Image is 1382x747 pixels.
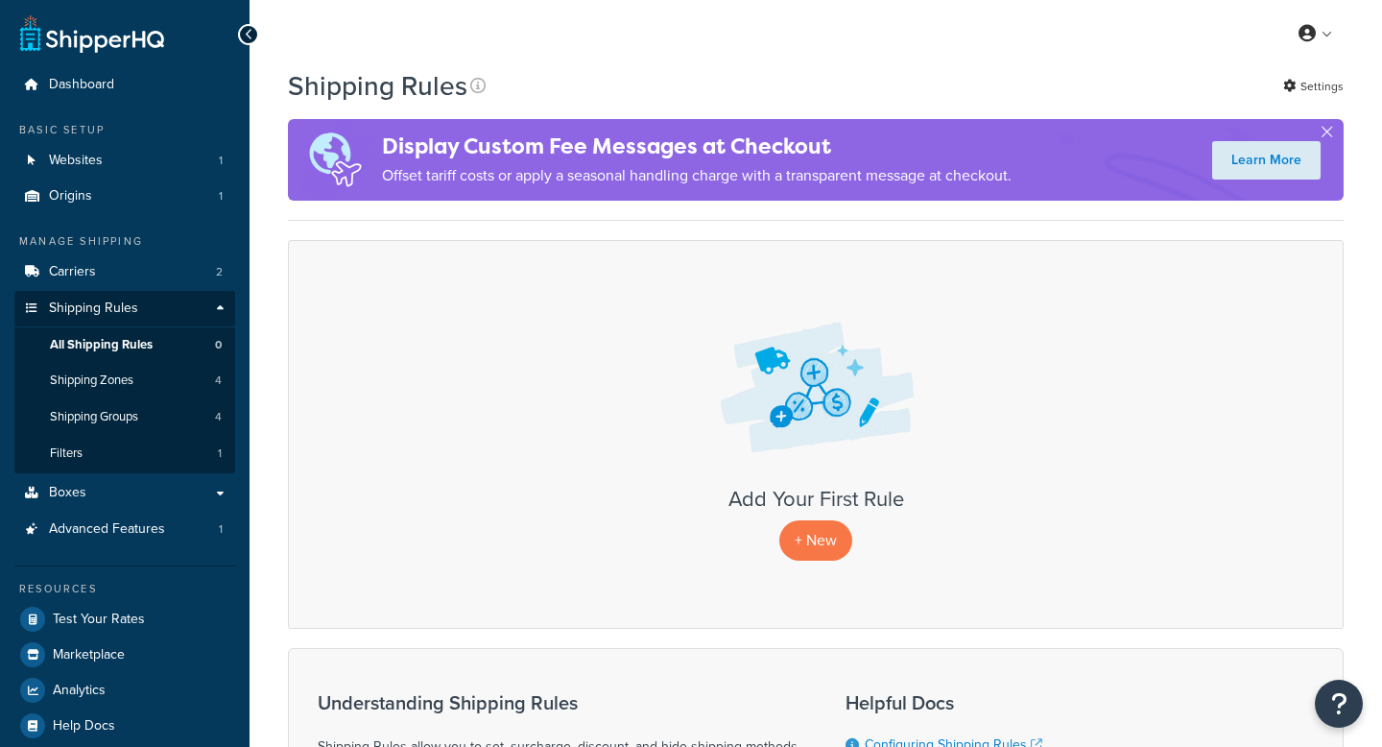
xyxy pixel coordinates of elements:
span: 1 [219,521,223,538]
img: duties-banner-06bc72dcb5fe05cb3f9472aba00be2ae8eb53ab6f0d8bb03d382ba314ac3c341.png [288,119,382,201]
li: Carriers [14,254,235,290]
a: All Shipping Rules 0 [14,327,235,363]
a: ShipperHQ Home [20,14,164,53]
span: Advanced Features [49,521,165,538]
span: Help Docs [53,718,115,735]
div: Manage Shipping [14,233,235,250]
div: Basic Setup [14,122,235,138]
a: Analytics [14,673,235,708]
span: 2 [216,264,223,280]
a: Dashboard [14,67,235,103]
h1: Shipping Rules [288,67,467,105]
h3: Understanding Shipping Rules [318,692,798,713]
span: 1 [218,446,222,462]
span: Dashboard [49,77,114,93]
p: + New [779,520,852,560]
span: 0 [215,337,222,353]
a: Shipping Rules [14,291,235,326]
li: Filters [14,436,235,471]
a: Filters 1 [14,436,235,471]
span: 4 [215,409,222,425]
li: Shipping Zones [14,363,235,398]
span: 1 [219,188,223,205]
span: Shipping Zones [50,373,133,389]
a: Websites 1 [14,143,235,179]
span: Test Your Rates [53,612,145,628]
li: Shipping Rules [14,291,235,473]
a: Origins 1 [14,179,235,214]
a: Shipping Zones 4 [14,363,235,398]
li: Websites [14,143,235,179]
li: Origins [14,179,235,214]
span: Carriers [49,264,96,280]
div: Resources [14,581,235,597]
span: Shipping Groups [50,409,138,425]
a: Advanced Features 1 [14,512,235,547]
a: Help Docs [14,709,235,743]
span: Boxes [49,485,86,501]
span: 4 [215,373,222,389]
h3: Add Your First Rule [308,488,1323,511]
span: Filters [50,446,83,462]
span: Analytics [53,683,106,699]
a: Carriers 2 [14,254,235,290]
a: Learn More [1212,141,1321,180]
li: All Shipping Rules [14,327,235,363]
span: Shipping Rules [49,301,138,317]
a: Settings [1283,73,1344,100]
a: Test Your Rates [14,602,235,637]
button: Open Resource Center [1315,680,1363,728]
h3: Helpful Docs [846,692,1160,713]
a: Boxes [14,475,235,511]
p: Offset tariff costs or apply a seasonal handling charge with a transparent message at checkout. [382,162,1012,189]
span: All Shipping Rules [50,337,153,353]
a: Shipping Groups 4 [14,399,235,435]
li: Shipping Groups [14,399,235,435]
li: Advanced Features [14,512,235,547]
span: Marketplace [53,647,125,663]
span: 1 [219,153,223,169]
span: Websites [49,153,103,169]
h4: Display Custom Fee Messages at Checkout [382,131,1012,162]
a: Marketplace [14,638,235,672]
span: Origins [49,188,92,205]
